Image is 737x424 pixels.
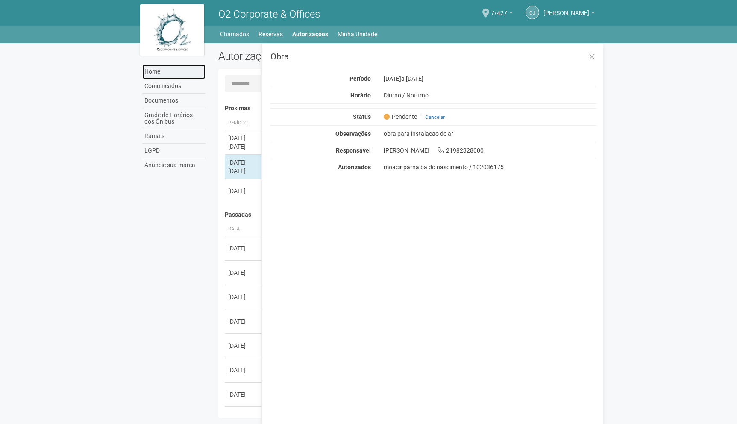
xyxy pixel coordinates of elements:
[228,293,260,301] div: [DATE]
[353,113,371,120] strong: Status
[377,91,603,99] div: Diurno / Noturno
[142,94,206,108] a: Documentos
[140,4,204,56] img: logo.jpg
[142,79,206,94] a: Comunicados
[218,50,401,62] h2: Autorizações
[377,75,603,82] div: [DATE]
[377,130,603,138] div: obra para instalacao de ar
[228,134,260,142] div: [DATE]
[225,105,591,112] h4: Próximas
[377,147,603,154] div: [PERSON_NAME] 21982328000
[425,114,445,120] a: Cancelar
[228,244,260,253] div: [DATE]
[228,342,260,350] div: [DATE]
[142,108,206,129] a: Grade de Horários dos Ônibus
[543,1,589,16] span: CESAR JAHARA DE ALBUQUERQUE
[142,144,206,158] a: LGPD
[292,28,328,40] a: Autorizações
[401,75,423,82] span: a [DATE]
[225,212,591,218] h4: Passadas
[491,11,513,18] a: 7/427
[220,28,249,40] a: Chamados
[228,317,260,326] div: [DATE]
[228,167,260,175] div: [DATE]
[258,28,283,40] a: Reservas
[225,222,263,236] th: Data
[543,11,595,18] a: [PERSON_NAME]
[384,113,417,121] span: Pendente
[338,28,377,40] a: Minha Unidade
[335,130,371,137] strong: Observações
[491,1,507,16] span: 7/427
[228,366,260,374] div: [DATE]
[526,6,539,19] a: CJ
[142,129,206,144] a: Ramais
[228,158,260,167] div: [DATE]
[142,158,206,172] a: Anuncie sua marca
[336,147,371,154] strong: Responsável
[420,114,422,120] span: |
[228,187,260,195] div: [DATE]
[384,163,597,171] div: moacir parnaiba do nascimento / 102036175
[349,75,371,82] strong: Período
[350,92,371,99] strong: Horário
[270,52,596,61] h3: Obra
[225,116,263,130] th: Período
[338,164,371,171] strong: Autorizados
[142,65,206,79] a: Home
[218,8,320,20] span: O2 Corporate & Offices
[228,390,260,399] div: [DATE]
[228,142,260,151] div: [DATE]
[228,268,260,277] div: [DATE]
